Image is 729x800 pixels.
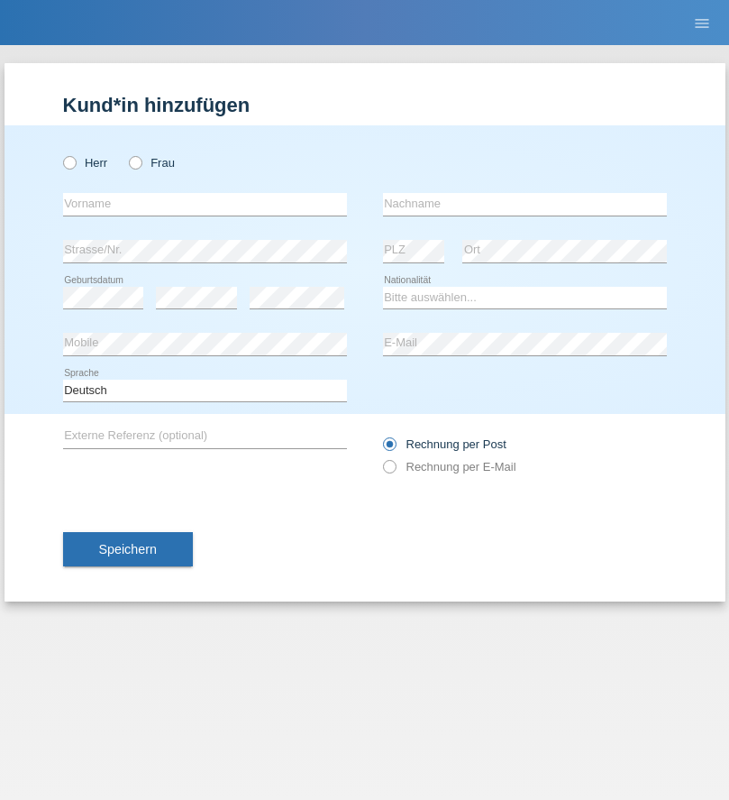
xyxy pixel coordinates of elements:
[129,156,141,168] input: Frau
[63,532,193,566] button: Speichern
[383,460,395,483] input: Rechnung per E-Mail
[63,94,667,116] h1: Kund*in hinzufügen
[383,437,395,460] input: Rechnung per Post
[383,437,506,451] label: Rechnung per Post
[383,460,516,474] label: Rechnung per E-Mail
[684,17,720,28] a: menu
[63,156,108,170] label: Herr
[99,542,157,556] span: Speichern
[63,156,75,168] input: Herr
[693,14,711,32] i: menu
[129,156,175,170] label: Frau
